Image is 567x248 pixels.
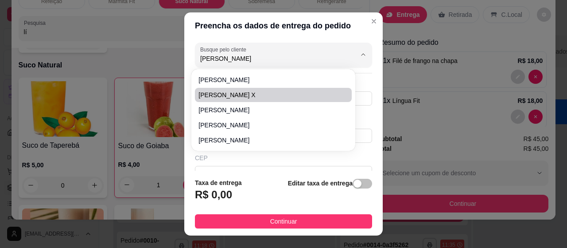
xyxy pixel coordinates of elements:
[288,180,353,187] strong: Editar taxa de entrega
[193,71,353,149] div: Suggestions
[195,166,372,180] input: Ex.: 00000-000
[198,121,339,130] span: [PERSON_NAME]
[195,154,372,162] div: CEP
[198,106,339,114] span: [PERSON_NAME]
[356,47,370,62] button: Show suggestions
[195,188,232,202] h3: R$ 0,00
[198,91,339,99] span: [PERSON_NAME] X
[198,136,339,145] span: [PERSON_NAME]
[184,12,383,39] header: Preencha os dados de entrega do pedido
[367,14,381,28] button: Close
[198,75,339,84] span: [PERSON_NAME]
[195,179,242,186] strong: Taxa de entrega
[200,46,249,53] label: Busque pelo cliente
[195,73,351,147] ul: Suggestions
[270,217,297,226] span: Continuar
[200,54,342,63] input: Busque pelo cliente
